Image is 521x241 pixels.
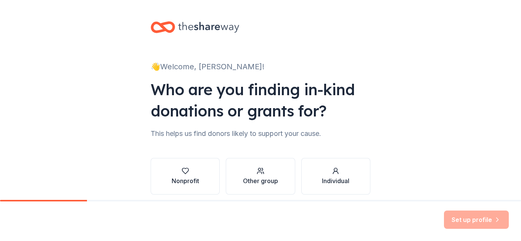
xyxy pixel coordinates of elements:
div: Other group [243,176,278,185]
div: Nonprofit [172,176,199,185]
div: This helps us find donors likely to support your cause. [151,128,370,140]
button: Individual [301,158,370,195]
button: Nonprofit [151,158,220,195]
button: Other group [226,158,295,195]
div: Who are you finding in-kind donations or grants for? [151,79,370,121]
div: Individual [322,176,349,185]
div: 👋 Welcome, [PERSON_NAME]! [151,61,370,73]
